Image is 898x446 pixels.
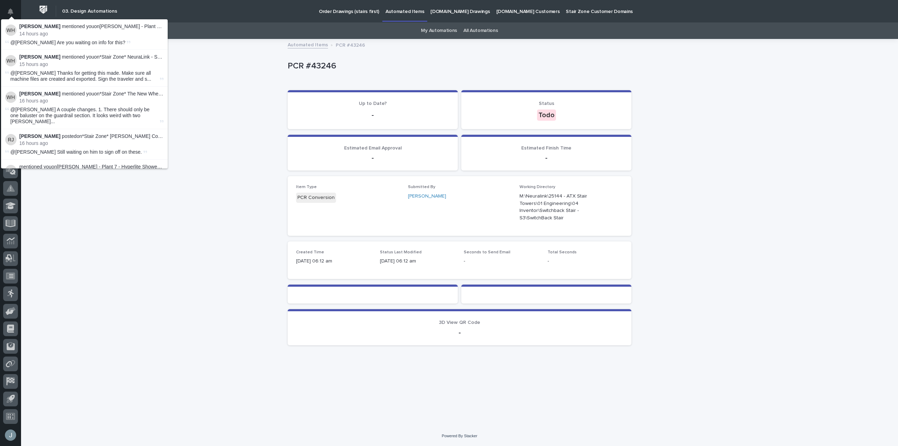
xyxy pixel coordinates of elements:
[296,193,336,203] div: PCR Conversion
[470,154,623,162] p: -
[439,320,480,325] span: 3D View QR Code
[408,185,435,189] span: Submitted By
[548,250,577,254] span: Total Seconds
[19,140,163,146] p: 16 hours ago
[19,164,163,170] p: mentioned you on [PERSON_NAME] - Plant 7 - Hyperlite Shower Set System :
[296,250,324,254] span: Created Time
[296,258,371,265] p: [DATE] 06:12 am
[520,193,606,222] p: M:\Neuralink\25144 - ATX Stair Towers\01 Engineering\04 Inventor\Switchback Stair - S3\SwitchBack...
[296,185,317,189] span: Item Type
[19,31,163,37] p: 14 hours ago
[19,91,60,96] strong: [PERSON_NAME]
[3,428,18,442] button: users-avatar
[5,25,16,36] img: Wynne Hochstetler
[5,134,16,145] img: Roark Jones
[296,154,449,162] p: -
[380,258,455,265] p: [DATE] 06:12 am
[521,146,571,151] span: Estimated Finish Time
[19,98,163,104] p: 16 hours ago
[62,8,117,14] h2: 03. Design Automations
[464,250,510,254] span: Seconds to Send Email
[288,40,328,48] a: Automated Items
[344,146,402,151] span: Estimated Email Approval
[11,40,126,45] span: @[PERSON_NAME] Are you waiting on info for this?
[464,258,539,265] p: -
[520,185,555,189] span: Working Directory
[19,133,60,139] strong: [PERSON_NAME]
[539,101,554,106] span: Status
[19,61,163,67] p: 15 hours ago
[5,55,16,66] img: Wynne Hochstetler
[11,70,159,82] span: @[PERSON_NAME] Thanks for getting this made. Make sure all machine files are created and exported...
[37,3,50,16] img: Workspace Logo
[19,24,163,29] p: mentioned you on [PERSON_NAME] - Plant 7 - Anver Lifter 120V AC :
[19,54,60,60] strong: [PERSON_NAME]
[359,101,387,106] span: Up to Date?
[463,22,498,39] a: All Automations
[537,109,556,121] div: Todo
[408,193,446,200] a: [PERSON_NAME]
[5,92,16,103] img: Wynne Hochstetler
[19,91,163,97] p: mentioned you on *Stair Zone* The New Wheel - Main - [GEOGRAPHIC_DATA] :
[442,434,477,438] a: Powered By Stacker
[380,250,422,254] span: Status Last Modified
[296,111,449,119] p: -
[3,4,18,19] button: Notifications
[19,24,60,29] strong: [PERSON_NAME]
[9,8,18,20] div: Notifications
[336,41,365,48] p: PCR #43246
[421,22,457,39] a: My Automations
[19,133,163,139] p: posted on *Stair Zone* [PERSON_NAME] Construction - L-Stair :
[548,258,623,265] p: -
[11,107,159,124] span: @[PERSON_NAME] A couple changes. 1. There should only be one baluster on the guardrail section. I...
[19,54,163,60] p: mentioned you on *Stair Zone* NeuraLink - Switchback Stair - S3 :
[288,61,629,71] p: PCR #43246
[11,149,142,155] span: @[PERSON_NAME] Still waiting on him to sign off on these.
[296,328,623,337] p: -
